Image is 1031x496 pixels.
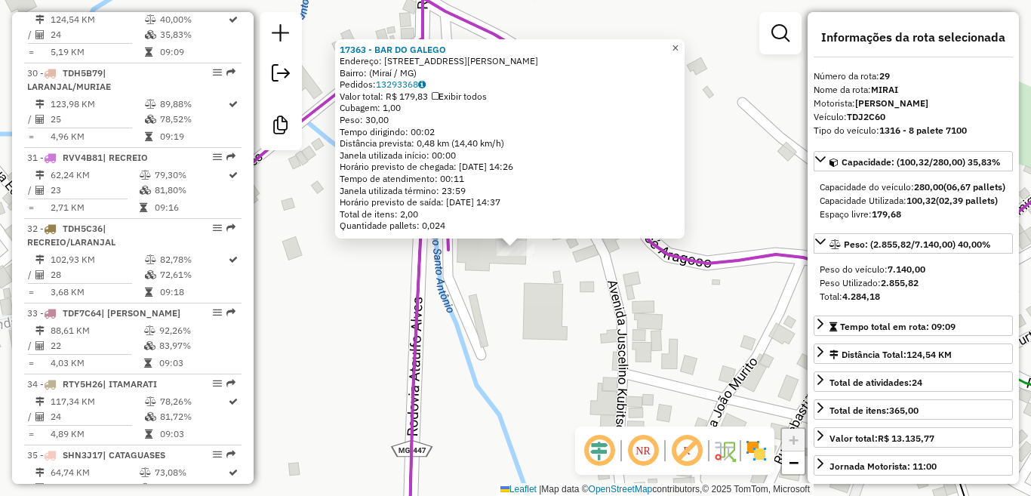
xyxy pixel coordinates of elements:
[340,196,680,208] div: Horário previsto de saída: [DATE] 14:37
[50,27,144,42] td: 24
[154,480,227,495] td: 74,39%
[340,137,680,149] div: Distância prevista: 0,48 km (14,40 km/h)
[844,239,991,250] span: Peso: (2.855,82/7.140,00) 40,00%
[829,432,934,445] div: Valor total:
[589,484,653,494] a: OpenStreetMap
[145,397,156,406] i: % de utilização do peso
[35,15,45,24] i: Distância Total
[229,255,238,264] i: Rota otimizada
[855,97,928,109] strong: [PERSON_NAME]
[820,263,925,275] span: Peso do veículo:
[50,356,143,371] td: 4,03 KM
[27,356,35,371] td: =
[829,404,919,417] div: Total de itens:
[140,483,151,492] i: % de utilização da cubagem
[27,129,35,144] td: =
[27,67,111,92] span: 30 -
[266,110,296,144] a: Criar modelo
[63,67,103,79] span: TDH5B79
[159,394,227,409] td: 78,26%
[35,483,45,492] i: Total de Atividades
[814,97,1013,110] div: Motorista:
[340,44,446,55] strong: 17363 - BAR DO GALEGO
[829,460,937,473] div: Jornada Motorista: 11:00
[266,58,296,92] a: Exportar sessão
[140,171,151,180] i: % de utilização do peso
[101,307,180,319] span: | [PERSON_NAME]
[154,183,227,198] td: 81,80%
[27,112,35,127] td: /
[145,30,156,39] i: % de utilização da cubagem
[229,100,238,109] i: Rota otimizada
[159,427,227,442] td: 09:03
[226,223,235,233] em: Rota exportada
[27,200,35,215] td: =
[847,111,885,122] strong: TDJ2C60
[158,338,235,353] td: 83,97%
[340,55,680,67] div: Endereço: [STREET_ADDRESS][PERSON_NAME]
[820,276,1007,290] div: Peso Utilizado:
[340,102,680,114] div: Cubagem: 1,00
[50,183,139,198] td: 23
[50,252,144,267] td: 102,93 KM
[943,181,1005,193] strong: (06,67 pallets)
[63,378,103,390] span: RTY5H26
[879,70,890,82] strong: 29
[50,285,144,300] td: 3,68 KM
[226,308,235,317] em: Rota exportada
[418,80,426,89] i: Observações
[213,68,222,77] em: Opções
[820,208,1007,221] div: Espaço livre:
[213,379,222,388] em: Opções
[145,270,156,279] i: % de utilização da cubagem
[814,69,1013,83] div: Número da rota:
[50,465,139,480] td: 64,74 KM
[27,449,165,461] span: 35 -
[144,341,155,350] i: % de utilização da cubagem
[158,356,235,371] td: 09:03
[35,186,45,195] i: Total de Atividades
[340,161,680,173] div: Horário previsto de chegada: [DATE] 14:26
[814,399,1013,420] a: Total de itens:365,00
[159,252,227,267] td: 82,78%
[159,129,227,144] td: 09:19
[226,379,235,388] em: Rota exportada
[154,465,227,480] td: 73,08%
[842,156,1001,168] span: Capacidade: (100,32/280,00) 35,83%
[27,45,35,60] td: =
[103,152,148,163] span: | RECREIO
[888,263,925,275] strong: 7.140,00
[144,326,155,335] i: % de utilização do peso
[50,394,144,409] td: 117,34 KM
[27,480,35,495] td: /
[266,18,296,52] a: Nova sessão e pesquisa
[340,44,680,233] div: Tempo de atendimento: 00:11
[159,27,227,42] td: 35,83%
[154,200,227,215] td: 09:16
[145,48,152,57] i: Tempo total em rota
[814,151,1013,171] a: Capacidade: (100,32/280,00) 35,83%
[50,112,144,127] td: 25
[814,427,1013,448] a: Valor total:R$ 13.135,77
[814,174,1013,227] div: Capacidade: (100,32/280,00) 35,83%
[340,79,680,91] div: Pedidos:
[35,171,45,180] i: Distância Total
[782,451,805,474] a: Zoom out
[814,257,1013,310] div: Peso: (2.855,82/7.140,00) 40,00%
[145,288,152,297] i: Tempo total em rota
[158,323,235,338] td: 92,26%
[145,255,156,264] i: % de utilização do peso
[213,308,222,317] em: Opções
[213,223,222,233] em: Opções
[829,377,922,388] span: Total de atividades:
[144,359,152,368] i: Tempo total em rota
[50,129,144,144] td: 4,96 KM
[50,338,143,353] td: 22
[814,30,1013,45] h4: Informações da rota selecionada
[159,409,227,424] td: 81,72%
[27,27,35,42] td: /
[50,45,144,60] td: 5,19 KM
[50,409,144,424] td: 24
[229,468,238,477] i: Rota otimizada
[878,433,934,444] strong: R$ 13.135,77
